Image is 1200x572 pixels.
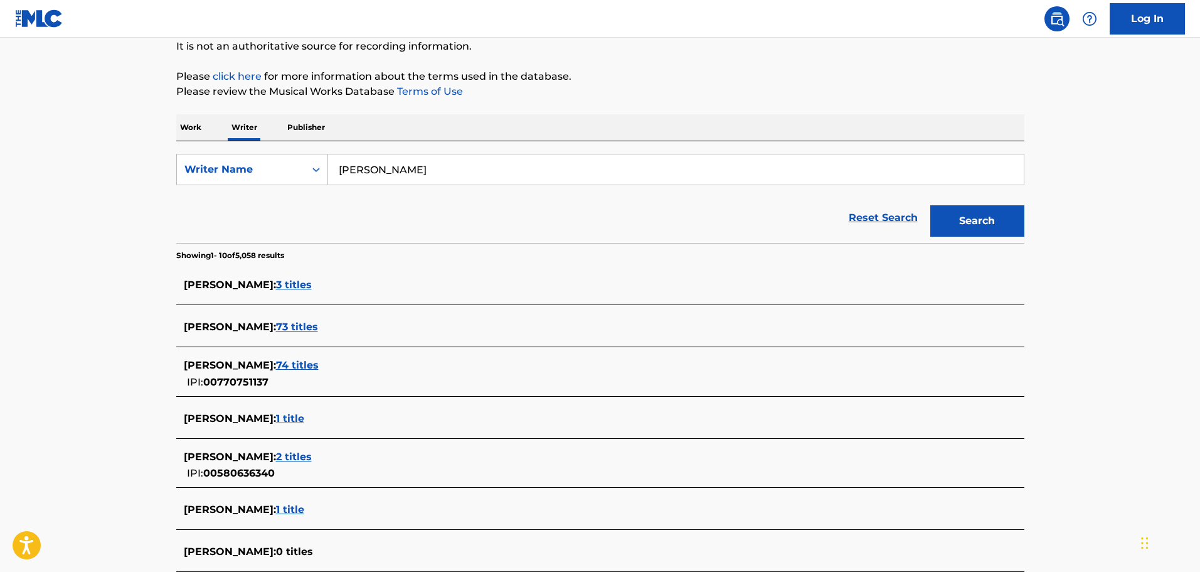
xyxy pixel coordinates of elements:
[203,376,268,388] span: 00770751137
[842,204,924,232] a: Reset Search
[276,546,313,558] span: 0 titles
[187,376,203,388] span: IPI:
[276,279,312,291] span: 3 titles
[15,9,63,28] img: MLC Logo
[276,321,318,333] span: 73 titles
[176,250,284,261] p: Showing 1 - 10 of 5,058 results
[187,467,203,479] span: IPI:
[184,546,276,558] span: [PERSON_NAME] :
[176,154,1024,243] form: Search Form
[1044,6,1070,31] a: Public Search
[1082,11,1097,26] img: help
[176,69,1024,84] p: Please for more information about the terms used in the database.
[395,85,463,97] a: Terms of Use
[276,451,312,463] span: 2 titles
[184,451,276,463] span: [PERSON_NAME] :
[176,39,1024,54] p: It is not an authoritative source for recording information.
[184,321,276,333] span: [PERSON_NAME] :
[1141,524,1149,562] div: Drag
[176,84,1024,99] p: Please review the Musical Works Database
[276,413,304,424] span: 1 title
[228,114,261,141] p: Writer
[276,359,319,371] span: 74 titles
[184,162,297,177] div: Writer Name
[284,114,329,141] p: Publisher
[1137,512,1200,572] iframe: Chat Widget
[184,359,276,371] span: [PERSON_NAME] :
[184,279,276,291] span: [PERSON_NAME] :
[184,504,276,515] span: [PERSON_NAME] :
[930,205,1024,237] button: Search
[1049,11,1065,26] img: search
[176,114,205,141] p: Work
[276,504,304,515] span: 1 title
[203,467,275,479] span: 00580636340
[1110,3,1185,35] a: Log In
[184,413,276,424] span: [PERSON_NAME] :
[213,70,262,82] a: click here
[1077,6,1102,31] div: Help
